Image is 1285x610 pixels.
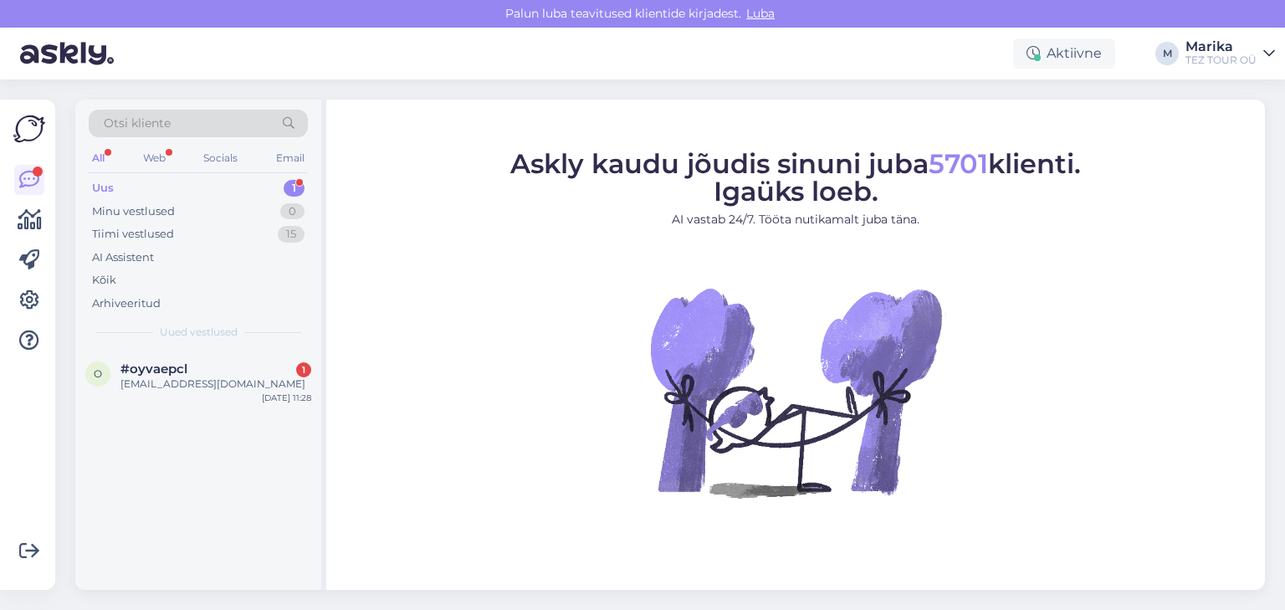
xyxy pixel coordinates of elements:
[262,392,311,404] div: [DATE] 11:28
[89,147,108,169] div: All
[92,203,175,220] div: Minu vestlused
[92,249,154,266] div: AI Assistent
[280,203,305,220] div: 0
[1155,42,1179,65] div: M
[120,377,311,392] div: [EMAIL_ADDRESS][DOMAIN_NAME]
[92,180,114,197] div: Uus
[645,241,946,542] img: No Chat active
[278,226,305,243] div: 15
[200,147,241,169] div: Socials
[13,113,45,145] img: Askly Logo
[510,146,1081,207] span: Askly kaudu jõudis sinuni juba klienti. Igaüks loeb.
[1013,38,1115,69] div: Aktiivne
[741,6,780,21] span: Luba
[92,272,116,289] div: Kõik
[284,180,305,197] div: 1
[92,226,174,243] div: Tiimi vestlused
[92,295,161,312] div: Arhiveeritud
[140,147,169,169] div: Web
[1185,40,1275,67] a: MarikaTEZ TOUR OÜ
[1185,54,1257,67] div: TEZ TOUR OÜ
[929,146,988,179] span: 5701
[273,147,308,169] div: Email
[510,210,1081,228] p: AI vastab 24/7. Tööta nutikamalt juba täna.
[160,325,238,340] span: Uued vestlused
[296,362,311,377] div: 1
[94,367,102,380] span: o
[104,115,171,132] span: Otsi kliente
[1185,40,1257,54] div: Marika
[120,361,187,377] span: #oyvaepcl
